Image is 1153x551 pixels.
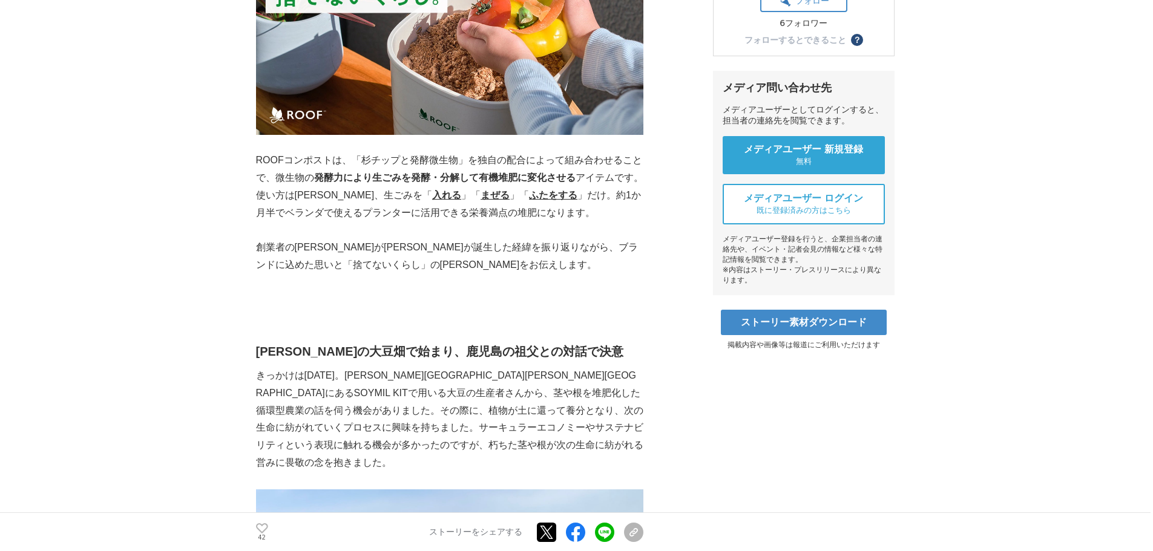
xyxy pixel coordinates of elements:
span: ？ [853,36,861,44]
p: 掲載内容や画像等は報道にご利用いただけます [713,340,895,350]
a: メディアユーザー ログイン 既に登録済みの方はこちら [723,184,885,224]
span: メディアユーザー 新規登録 [744,143,864,156]
u: 入れる [432,190,461,200]
span: 無料 [796,156,812,167]
p: 創業者の[PERSON_NAME]が[PERSON_NAME]が誕生した経緯を振り返りながら、ブランドに込めた思いと「捨てないくらし」の[PERSON_NAME]をお伝えします。 [256,239,643,274]
strong: [PERSON_NAME]の大豆畑で始まり、鹿児島の祖父との対話で決意 [256,345,624,358]
div: フォローするとできること [744,36,846,44]
div: メディア問い合わせ先 [723,80,885,95]
u: ふたをする [529,190,577,200]
p: きっかけは[DATE]。[PERSON_NAME][GEOGRAPHIC_DATA][PERSON_NAME][GEOGRAPHIC_DATA]にあるSOYMIL KITで用いる大豆の生産者さん... [256,367,643,472]
div: メディアユーザー登録を行うと、企業担当者の連絡先や、イベント・記者会見の情報など様々な特記情報を閲覧できます。 ※内容はストーリー・プレスリリースにより異なります。 [723,234,885,285]
button: ？ [851,34,863,46]
a: メディアユーザー 新規登録 無料 [723,136,885,174]
a: ストーリー素材ダウンロード [721,310,887,335]
div: 6フォロワー [760,18,847,29]
u: まぜる [481,190,510,200]
p: 42 [256,535,268,541]
p: ROOFコンポストは、「杉チップと発酵微生物」を独自の配合によって組み合わせることで、微生物の アイテムです。使い方は[PERSON_NAME]、生ごみを「 」「 」「 」だけ。約1か月半でベラ... [256,152,643,221]
strong: 発酵力により生ごみを発酵・分解して有機堆肥に変化させる [314,172,576,183]
div: メディアユーザーとしてログインすると、担当者の連絡先を閲覧できます。 [723,105,885,126]
span: メディアユーザー ログイン [744,192,864,205]
span: 既に登録済みの方はこちら [757,205,851,216]
p: ストーリーをシェアする [429,527,522,538]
